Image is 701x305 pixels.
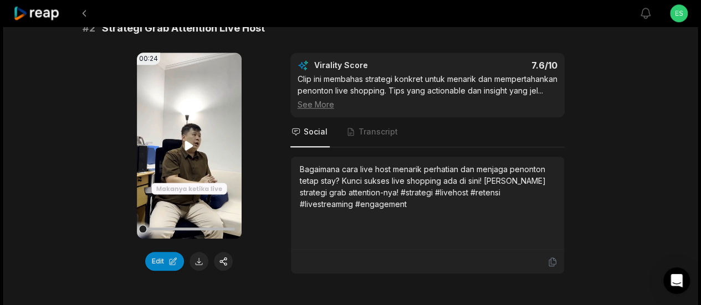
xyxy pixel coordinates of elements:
div: Bagaimana cara live host menarik perhatian dan menjaga penonton tetap stay? Kunci sukses live sho... [300,163,555,210]
div: See More [298,99,557,110]
span: # 2 [83,20,95,36]
button: Edit [145,252,184,271]
div: Virality Score [314,60,433,71]
div: Clip ini membahas strategi konkret untuk menarik dan mempertahankan penonton live shopping. Tips ... [298,73,557,110]
div: Open Intercom Messenger [663,267,690,294]
div: 7.6 /10 [438,60,557,71]
nav: Tabs [290,117,565,147]
span: Social [304,126,328,137]
span: Transcript [359,126,398,137]
video: Your browser does not support mp4 format. [137,53,242,239]
span: Strategi Grab Attention Live Host [102,20,265,36]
